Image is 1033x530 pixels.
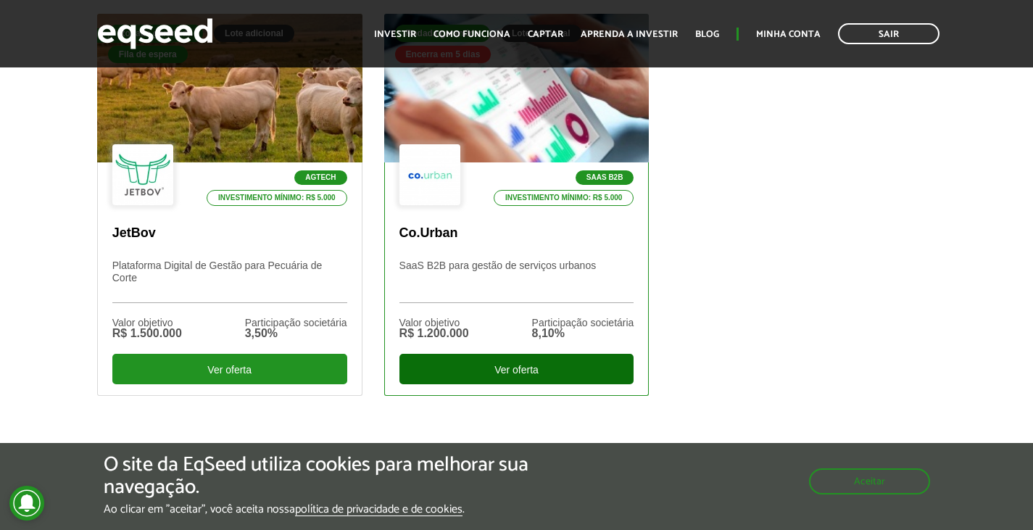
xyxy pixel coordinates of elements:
p: SaaS B2B [576,170,634,185]
div: 3,50% [245,328,347,339]
div: R$ 1.500.000 [112,328,182,339]
a: Fila de espera Rodada garantida Lote adicional Fila de espera Agtech Investimento mínimo: R$ 5.00... [97,14,362,396]
a: Rodada garantida Lote adicional Encerra em 5 dias SaaS B2B Investimento mínimo: R$ 5.000 Co.Urban... [384,14,650,396]
a: Como funciona [433,30,510,39]
div: Ver oferta [399,354,634,384]
a: Aprenda a investir [581,30,678,39]
div: Valor objetivo [399,318,469,328]
p: Co.Urban [399,225,634,241]
a: Blog [695,30,719,39]
a: Investir [374,30,416,39]
div: Participação societária [245,318,347,328]
p: Agtech [294,170,347,185]
p: JetBov [112,225,347,241]
div: Ver oferta [112,354,347,384]
h5: O site da EqSeed utiliza cookies para melhorar sua navegação. [104,454,600,499]
img: EqSeed [97,15,213,53]
div: Valor objetivo [112,318,182,328]
p: Ao clicar em "aceitar", você aceita nossa . [104,502,600,516]
a: Sair [838,23,939,44]
a: Captar [528,30,563,39]
p: Investimento mínimo: R$ 5.000 [494,190,634,206]
p: Investimento mínimo: R$ 5.000 [207,190,347,206]
div: R$ 1.200.000 [399,328,469,339]
div: Participação societária [532,318,634,328]
div: 8,10% [532,328,634,339]
a: política de privacidade e de cookies [295,504,462,516]
p: SaaS B2B para gestão de serviços urbanos [399,260,634,303]
button: Aceitar [809,468,930,494]
a: Minha conta [756,30,821,39]
p: Plataforma Digital de Gestão para Pecuária de Corte [112,260,347,303]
